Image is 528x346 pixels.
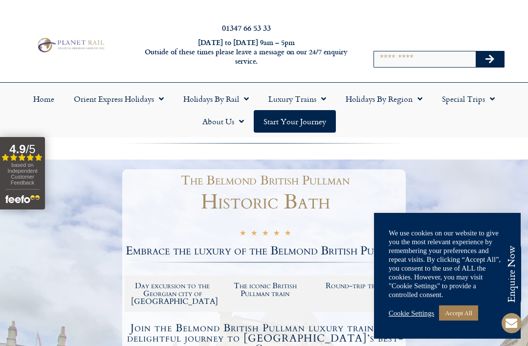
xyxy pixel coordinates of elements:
[143,38,350,66] h6: [DATE] to [DATE] 9am – 5pm Outside of these times please leave a message on our 24/7 enquiry serv...
[251,230,257,239] i: ★
[125,192,406,212] h1: Historic Bath
[316,282,399,290] h2: Round-trip travel
[432,88,505,110] a: Special Trips
[131,282,214,305] h2: Day excursion to the Georgian city of [GEOGRAPHIC_DATA]
[389,229,506,299] div: We use cookies on our website to give you the most relevant experience by remembering your prefer...
[273,230,280,239] i: ★
[285,230,291,239] i: ★
[439,305,478,321] a: Accept All
[64,88,174,110] a: Orient Express Holidays
[23,88,64,110] a: Home
[222,22,271,33] a: 01347 66 53 33
[336,88,432,110] a: Holidays by Region
[174,88,259,110] a: Holidays by Rail
[193,110,254,133] a: About Us
[125,245,406,257] h2: Embrace the luxury of the Belmond British Pullman
[240,230,246,239] i: ★
[259,88,336,110] a: Luxury Trains
[476,51,504,67] button: Search
[254,110,336,133] a: Start your Journey
[240,229,291,239] div: 5/5
[130,174,401,187] h1: The Belmond British Pullman
[35,36,106,54] img: Planet Rail Train Holidays Logo
[5,88,523,133] nav: Menu
[389,309,434,318] a: Cookie Settings
[262,230,268,239] i: ★
[224,282,307,298] h2: The iconic British Pullman train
